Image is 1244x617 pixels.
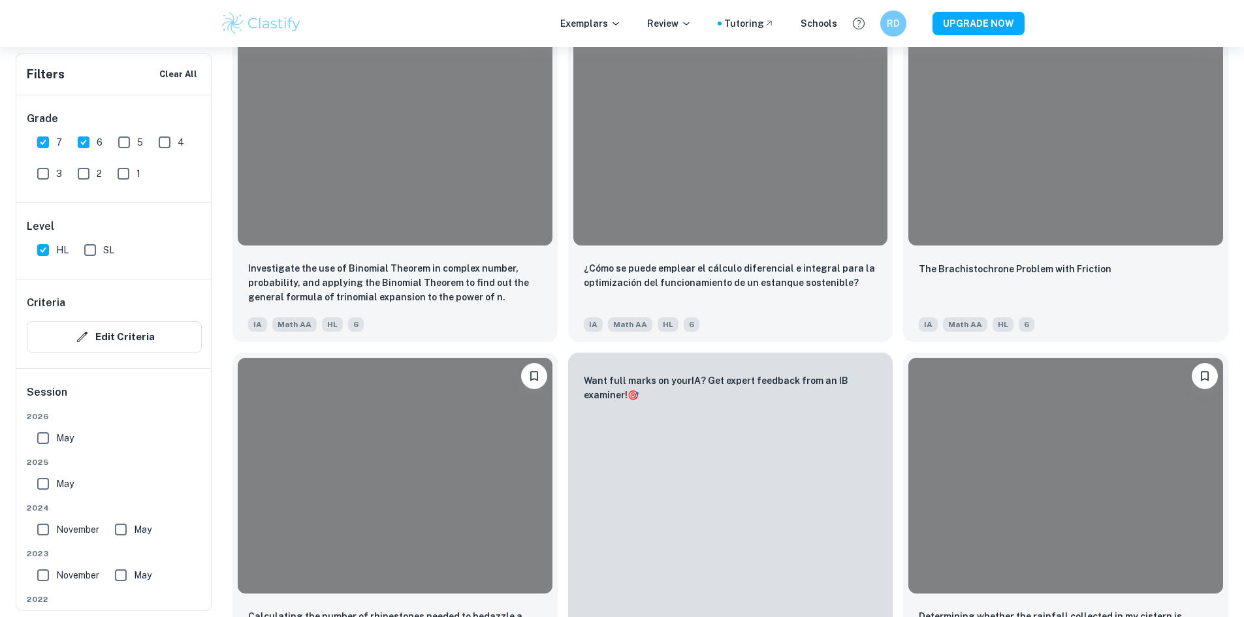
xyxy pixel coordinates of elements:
span: 6 [684,317,699,332]
p: Exemplars [560,16,621,31]
span: 3 [56,166,62,181]
span: 2026 [27,411,202,422]
span: 2022 [27,593,202,605]
p: The Brachistochrone Problem with Friction [919,262,1111,276]
a: Tutoring [724,16,774,31]
span: 2024 [27,502,202,514]
span: Math AA [272,317,317,332]
button: Clear All [156,65,200,84]
span: HL [658,317,678,332]
span: 7 [56,135,62,150]
h6: Grade [27,111,202,127]
button: Bookmark [1192,363,1218,389]
a: Schools [801,16,837,31]
button: UPGRADE NOW [933,12,1025,35]
span: Math AA [608,317,652,332]
span: May [134,522,152,537]
span: 5 [137,135,143,150]
button: Help and Feedback [848,12,870,35]
h6: Session [27,385,202,411]
p: ¿Cómo se puede emplear el cálculo diferencial e integral para la optimización del funcionamiento ... [584,261,878,290]
span: November [56,522,99,537]
span: 2023 [27,548,202,560]
img: Clastify logo [220,10,303,37]
span: 6 [97,135,103,150]
h6: Filters [27,65,65,84]
a: Bookmark¿Cómo se puede emplear el cálculo diferencial e integral para la optimización del funcion... [568,4,893,341]
span: SL [103,243,114,257]
span: May [56,477,74,491]
h6: Level [27,219,202,234]
span: 6 [1019,317,1034,332]
p: Want full marks on your IA ? Get expert feedback from an IB examiner! [584,373,878,402]
span: 6 [348,317,364,332]
span: 4 [178,135,184,150]
p: Investigate the use of Binomial Theorem in complex number, probability, and applying the Binomial... [248,261,542,304]
span: HL [993,317,1013,332]
span: May [134,568,152,582]
span: 🎯 [628,390,639,400]
span: HL [56,243,69,257]
span: IA [919,317,938,332]
span: May [56,431,74,445]
span: 1 [136,166,140,181]
span: 2025 [27,456,202,468]
button: Edit Criteria [27,321,202,353]
span: IA [248,317,267,332]
span: Math AA [943,317,987,332]
button: Bookmark [521,363,547,389]
a: BookmarkInvestigate the use of Binomial Theorem in complex number, probability, and applying the ... [232,4,558,341]
h6: Criteria [27,295,65,311]
span: November [56,568,99,582]
p: Review [647,16,692,31]
h6: RD [885,16,901,31]
a: BookmarkThe Brachistochrone Problem with FrictionIAMath AAHL6 [903,4,1228,341]
span: 2 [97,166,102,181]
button: RD [880,10,906,37]
span: HL [322,317,343,332]
span: IA [584,317,603,332]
